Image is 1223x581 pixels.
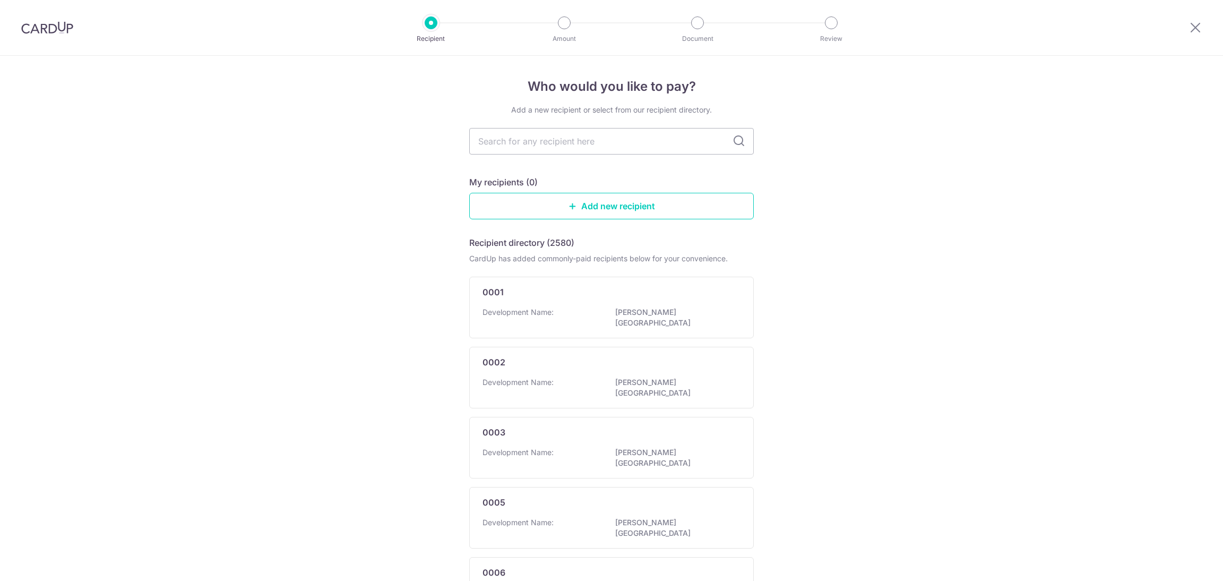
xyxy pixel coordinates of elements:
p: 0005 [483,496,505,509]
p: [PERSON_NAME][GEOGRAPHIC_DATA] [615,447,734,468]
h5: Recipient directory (2580) [469,236,574,249]
p: Development Name: [483,307,554,318]
div: CardUp has added commonly-paid recipients below for your convenience. [469,253,754,264]
p: [PERSON_NAME][GEOGRAPHIC_DATA] [615,307,734,328]
p: 0006 [483,566,505,579]
p: 0001 [483,286,504,298]
p: Amount [525,33,604,44]
p: 0003 [483,426,505,439]
input: Search for any recipient here [469,128,754,155]
p: Development Name: [483,447,554,458]
p: Review [792,33,871,44]
p: Document [658,33,737,44]
h5: My recipients (0) [469,176,538,189]
p: Development Name: [483,517,554,528]
a: Add new recipient [469,193,754,219]
p: Recipient [392,33,470,44]
p: [PERSON_NAME][GEOGRAPHIC_DATA] [615,517,734,539]
h4: Who would you like to pay? [469,77,754,96]
p: Development Name: [483,377,554,388]
p: [PERSON_NAME][GEOGRAPHIC_DATA] [615,377,734,398]
p: 0002 [483,356,505,369]
div: Add a new recipient or select from our recipient directory. [469,105,754,115]
img: CardUp [21,21,73,34]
